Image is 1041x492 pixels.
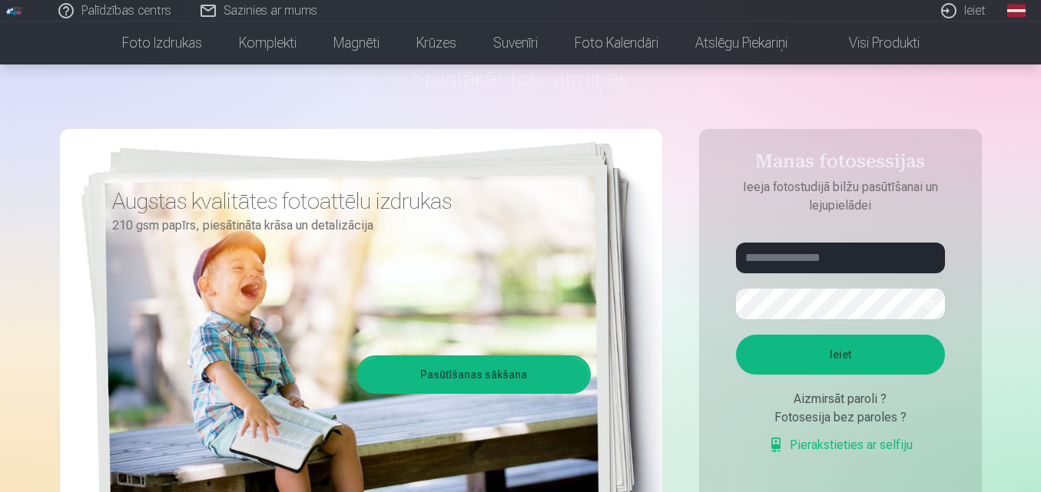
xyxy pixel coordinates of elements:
div: Fotosesija bez paroles ? [736,408,945,427]
h1: Spilgtākās foto atmiņas [60,64,982,92]
p: 210 gsm papīrs, piesātināta krāsa un detalizācija [112,215,579,236]
button: Ieiet [736,335,945,375]
h4: Manas fotosessijas [721,150,960,178]
h3: Augstas kvalitātes fotoattēlu izdrukas [112,187,579,215]
a: Magnēti [315,21,398,64]
div: Aizmirsāt paroli ? [736,390,945,408]
a: Krūzes [398,21,475,64]
a: Komplekti [220,21,315,64]
a: Pasūtīšanas sākšana [359,358,588,391]
p: Ieeja fotostudijā bilžu pasūtīšanai un lejupielādei [721,178,960,215]
img: /fa1 [6,6,23,15]
a: Foto izdrukas [104,21,220,64]
a: Pierakstieties ar selfiju [768,436,913,454]
a: Visi produkti [806,21,938,64]
a: Suvenīri [475,21,556,64]
a: Foto kalendāri [556,21,677,64]
a: Atslēgu piekariņi [677,21,806,64]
